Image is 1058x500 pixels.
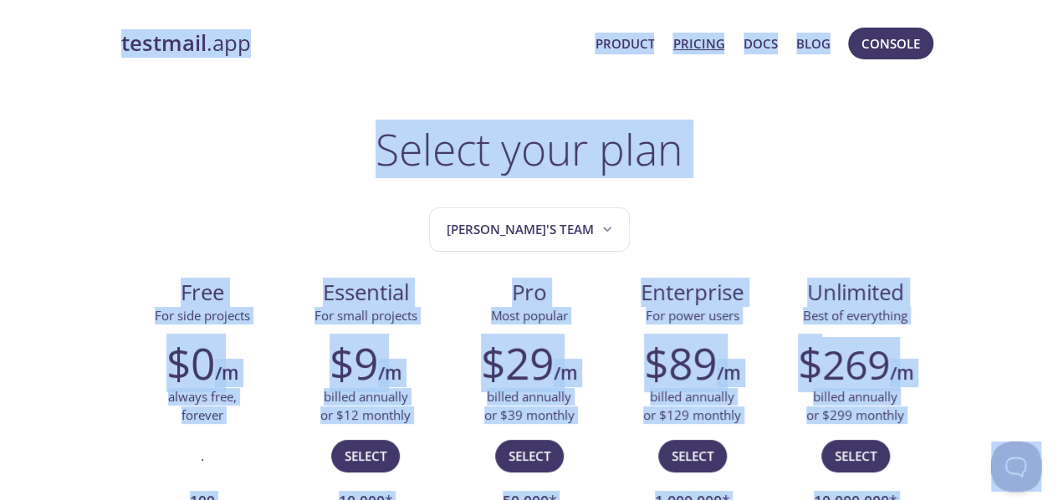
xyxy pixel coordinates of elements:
[848,28,933,59] button: Console
[314,307,417,324] span: For small projects
[484,388,575,424] p: billed annually or $39 monthly
[672,445,713,467] span: Select
[495,440,564,472] button: Select
[509,445,550,467] span: Select
[861,33,920,54] span: Console
[803,307,907,324] span: Best of everything
[155,307,250,324] span: For side projects
[330,338,378,388] h2: $9
[672,33,724,54] a: Pricing
[298,278,434,307] span: Essential
[168,388,237,424] p: always free, forever
[991,441,1041,492] iframe: Help Scout Beacon - Open
[835,445,877,467] span: Select
[554,359,577,387] h6: /m
[821,440,890,472] button: Select
[644,338,717,388] h2: $89
[646,307,739,324] span: For power users
[658,440,727,472] button: Select
[121,28,207,58] strong: testmail
[796,33,831,54] a: Blog
[890,359,913,387] h6: /m
[643,388,741,424] p: billed annually or $129 monthly
[806,388,904,424] p: billed annually or $299 monthly
[595,33,654,54] a: Product
[481,338,554,388] h2: $29
[121,29,582,58] a: testmail.app
[320,388,411,424] p: billed annually or $12 monthly
[744,33,778,54] a: Docs
[491,307,568,324] span: Most popular
[822,337,890,391] span: 269
[461,278,597,307] span: Pro
[798,338,890,388] h2: $
[429,207,630,252] button: Emmanuel's team
[135,278,271,307] span: Free
[717,359,740,387] h6: /m
[807,278,904,307] span: Unlimited
[378,359,401,387] h6: /m
[215,359,238,387] h6: /m
[166,338,215,388] h2: $0
[624,278,760,307] span: Enterprise
[331,440,400,472] button: Select
[376,124,682,174] h1: Select your plan
[447,218,616,241] span: [PERSON_NAME]'s team
[345,445,386,467] span: Select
